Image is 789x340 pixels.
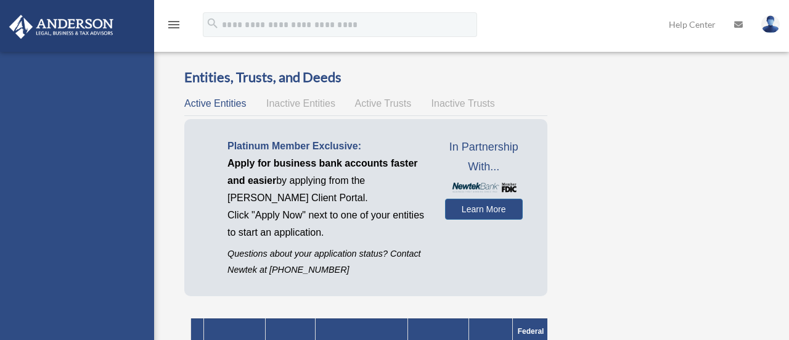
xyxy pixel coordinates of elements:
a: menu [166,22,181,32]
p: by applying from the [PERSON_NAME] Client Portal. [227,155,427,207]
span: Inactive Trusts [431,98,495,109]
p: Click "Apply Now" next to one of your entities to start an application. [227,207,427,241]
span: In Partnership With... [445,138,523,176]
i: menu [166,17,181,32]
a: Learn More [445,199,523,220]
img: NewtekBankLogoSM.png [451,183,517,193]
span: Inactive Entities [266,98,335,109]
p: Questions about your application status? Contact Newtek at [PHONE_NUMBER] [227,246,427,277]
p: Platinum Member Exclusive: [227,138,427,155]
h3: Entities, Trusts, and Deeds [184,68,547,87]
img: User Pic [761,15,780,33]
span: Apply for business bank accounts faster and easier [227,158,418,186]
img: Anderson Advisors Platinum Portal [6,15,117,39]
span: Active Entities [184,98,246,109]
i: search [206,17,219,30]
span: Active Trusts [355,98,412,109]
